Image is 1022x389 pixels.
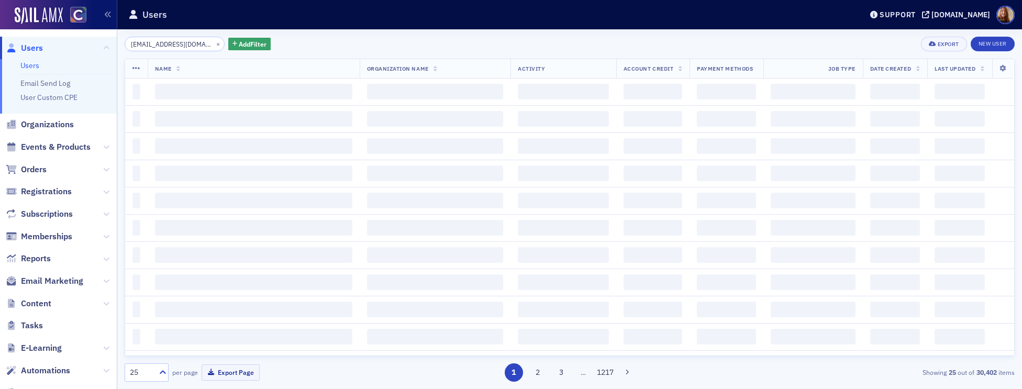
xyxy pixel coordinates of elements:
span: ‌ [624,302,682,317]
a: Registrations [6,186,72,197]
div: Export [938,41,959,47]
a: Users [20,61,39,70]
a: Reports [6,253,51,264]
span: ‌ [935,302,985,317]
span: Last Updated [935,65,975,72]
span: ‌ [771,84,855,99]
span: ‌ [624,329,682,344]
span: Organization Name [367,65,429,72]
span: Date Created [870,65,911,72]
a: User Custom CPE [20,93,77,102]
a: View Homepage [63,7,86,25]
span: ‌ [367,302,504,317]
h1: Users [142,8,167,21]
div: Showing out of items [725,368,1015,377]
span: Add Filter [239,39,266,49]
a: Events & Products [6,141,91,153]
span: … [576,368,591,377]
span: ‌ [697,329,756,344]
span: ‌ [132,329,140,344]
span: ‌ [624,111,682,127]
span: ‌ [870,302,920,317]
button: Export [921,37,967,51]
button: 1217 [596,363,615,382]
div: Support [880,10,916,19]
span: Content [21,298,51,309]
span: Activity [518,65,545,72]
span: ‌ [518,111,609,127]
span: ‌ [771,302,855,317]
span: ‌ [518,329,609,344]
span: Automations [21,365,70,376]
span: ‌ [935,274,985,290]
span: ‌ [870,220,920,236]
span: ‌ [870,84,920,99]
span: ‌ [132,220,140,236]
span: ‌ [367,84,504,99]
span: Events & Products [21,141,91,153]
span: ‌ [935,220,985,236]
span: ‌ [935,329,985,344]
span: ‌ [132,84,140,99]
span: ‌ [870,247,920,263]
label: per page [172,368,198,377]
span: Account Credit [624,65,673,72]
span: ‌ [367,329,504,344]
span: ‌ [624,84,682,99]
span: ‌ [771,329,855,344]
a: Email Marketing [6,275,83,287]
span: ‌ [624,193,682,208]
span: ‌ [518,302,609,317]
input: Search… [125,37,225,51]
a: Orders [6,164,47,175]
span: ‌ [935,247,985,263]
span: ‌ [697,165,756,181]
span: ‌ [771,247,855,263]
a: Content [6,298,51,309]
span: ‌ [771,111,855,127]
span: ‌ [697,247,756,263]
span: ‌ [870,111,920,127]
span: ‌ [155,247,352,263]
a: Users [6,42,43,54]
span: ‌ [367,165,504,181]
span: Registrations [21,186,72,197]
a: Email Send Log [20,79,70,88]
a: Organizations [6,119,74,130]
button: 3 [552,363,571,382]
span: ‌ [367,274,504,290]
span: ‌ [935,84,985,99]
span: ‌ [518,84,609,99]
span: ‌ [367,138,504,154]
span: Organizations [21,119,74,130]
span: ‌ [697,274,756,290]
span: Users [21,42,43,54]
span: ‌ [518,165,609,181]
span: ‌ [155,84,352,99]
span: ‌ [771,193,855,208]
span: ‌ [518,274,609,290]
span: ‌ [132,274,140,290]
a: Tasks [6,320,43,331]
span: ‌ [132,165,140,181]
span: ‌ [870,274,920,290]
a: Subscriptions [6,208,73,220]
button: × [214,39,223,48]
span: Tasks [21,320,43,331]
span: Reports [21,253,51,264]
span: ‌ [518,220,609,236]
a: E-Learning [6,342,62,354]
button: 1 [505,363,523,382]
a: Automations [6,365,70,376]
span: ‌ [155,165,352,181]
span: Subscriptions [21,208,73,220]
span: ‌ [155,302,352,317]
span: ‌ [697,193,756,208]
span: ‌ [518,138,609,154]
span: ‌ [367,193,504,208]
span: ‌ [155,274,352,290]
span: ‌ [155,111,352,127]
span: ‌ [155,193,352,208]
span: ‌ [624,165,682,181]
span: E-Learning [21,342,62,354]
